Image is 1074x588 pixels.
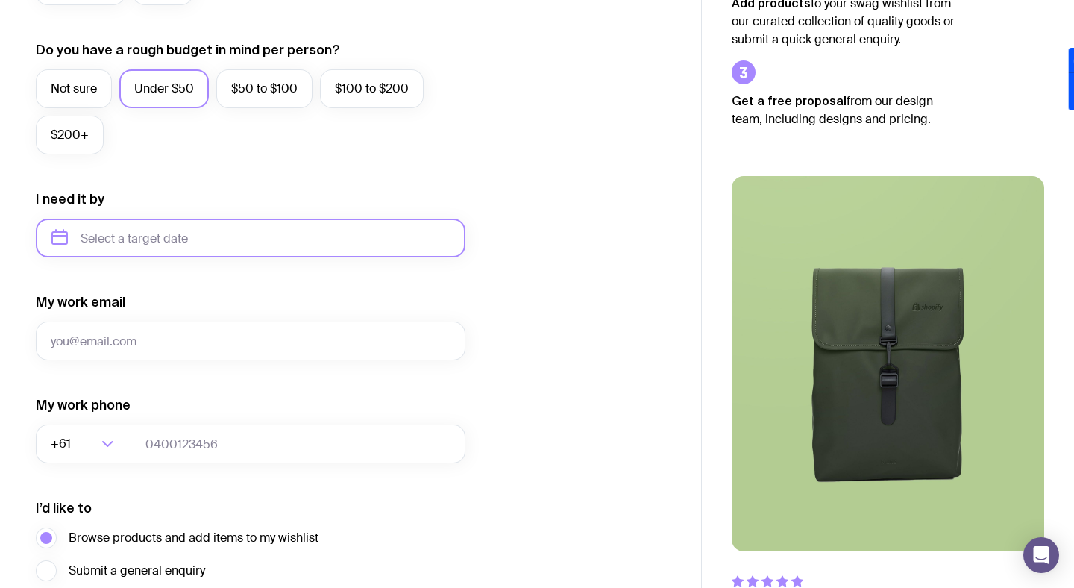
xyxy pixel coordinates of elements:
[36,41,340,59] label: Do you have a rough budget in mind per person?
[732,92,955,128] p: from our design team, including designs and pricing.
[36,69,112,108] label: Not sure
[320,69,424,108] label: $100 to $200
[119,69,209,108] label: Under $50
[36,425,131,463] div: Search for option
[36,396,131,414] label: My work phone
[732,94,847,107] strong: Get a free proposal
[36,190,104,208] label: I need it by
[51,425,74,463] span: +61
[74,425,97,463] input: Search for option
[1023,537,1059,573] div: Open Intercom Messenger
[69,529,318,547] span: Browse products and add items to my wishlist
[36,322,465,360] input: you@email.com
[131,425,465,463] input: 0400123456
[69,562,205,580] span: Submit a general enquiry
[216,69,313,108] label: $50 to $100
[36,293,125,311] label: My work email
[36,116,104,154] label: $200+
[36,499,92,517] label: I’d like to
[36,219,465,257] input: Select a target date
